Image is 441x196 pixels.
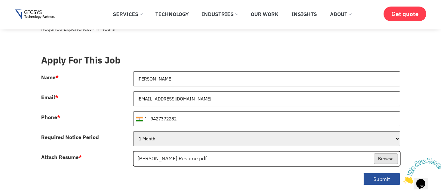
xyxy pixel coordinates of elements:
label: Required Notice Period [41,134,99,140]
a: Industries [197,7,243,21]
h3: Apply For This Job [41,55,400,66]
a: Technology [150,7,194,21]
span: Get quote [391,10,418,17]
a: Get quote [384,7,426,21]
label: Attach Resume [41,154,82,160]
label: Name [41,75,59,80]
iframe: chat widget [401,155,441,186]
label: Phone [41,115,60,120]
a: Insights [287,7,322,21]
button: Submit [363,173,400,186]
a: Our Work [246,7,283,21]
input: 081234 56789 [133,111,400,126]
img: Chat attention grabber [3,3,43,28]
div: India (भारत): +91 [134,112,149,126]
a: Services [108,7,147,21]
label: Email [41,95,58,100]
a: About [325,7,356,21]
img: Gtcsys logo [15,9,55,20]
